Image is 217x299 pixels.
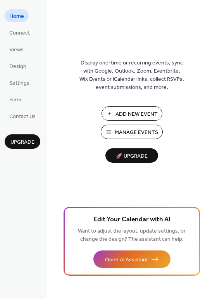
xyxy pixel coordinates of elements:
[10,138,34,146] span: Upgrade
[101,125,163,139] button: Manage Events
[5,26,34,39] a: Connect
[93,250,170,268] button: Open AI Assistant
[102,106,162,121] button: Add New Event
[5,110,40,122] a: Contact Us
[9,96,21,104] span: Form
[5,59,31,72] a: Design
[5,76,34,89] a: Settings
[79,59,184,92] span: Display one-time or recurring events, sync with Google, Outlook, Zoom, Eventbrite, Wix Events or ...
[93,214,170,225] span: Edit Your Calendar with AI
[78,226,186,245] span: Want to adjust the layout, update settings, or change the design? The assistant can help.
[9,113,36,121] span: Contact Us
[5,9,29,22] a: Home
[5,43,28,56] a: Views
[105,148,158,163] button: 🚀 Upgrade
[9,79,29,87] span: Settings
[5,93,26,106] a: Form
[9,46,24,54] span: Views
[105,256,148,264] span: Open AI Assistant
[9,12,24,21] span: Home
[110,151,153,162] span: 🚀 Upgrade
[9,63,26,71] span: Design
[5,134,40,149] button: Upgrade
[115,110,158,118] span: Add New Event
[9,29,30,37] span: Connect
[115,129,158,137] span: Manage Events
